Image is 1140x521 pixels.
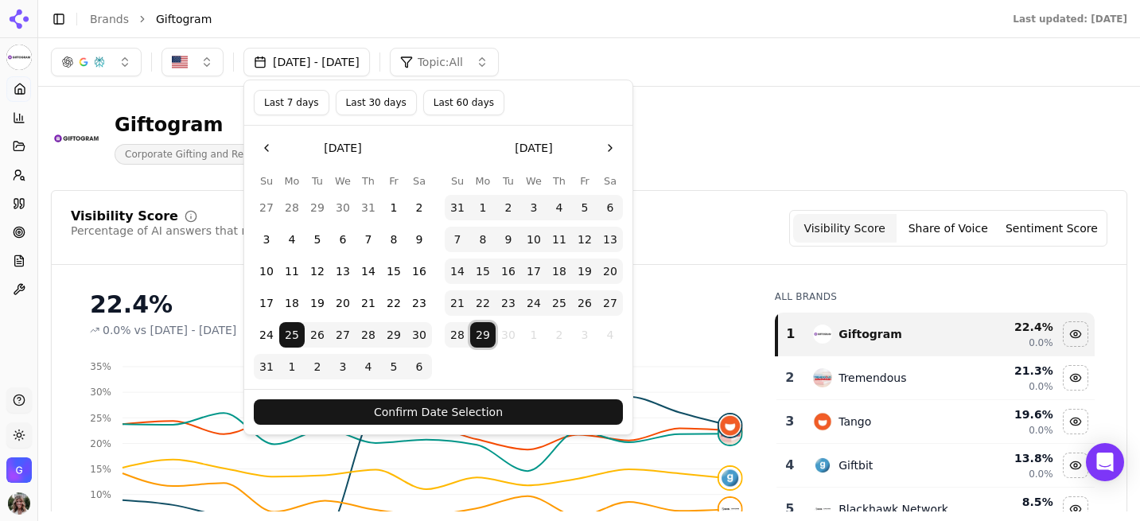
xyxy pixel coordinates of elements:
tr: 4giftbitGiftbit13.8%0.0%Hide giftbit data [776,444,1095,488]
button: Monday, September 1st, 2025, selected [470,195,496,220]
button: Sunday, July 27th, 2025 [254,195,279,220]
th: Sunday [445,173,470,189]
img: tremendous [813,368,832,387]
button: Wednesday, September 3rd, 2025, selected [521,195,547,220]
th: Wednesday [521,173,547,189]
img: tango [719,414,741,437]
th: Tuesday [496,173,521,189]
button: Wednesday, September 17th, 2025, selected [521,259,547,284]
button: Thursday, September 4th, 2025, selected [356,354,381,379]
th: Monday [470,173,496,189]
img: Giftogram [6,457,32,483]
button: Friday, September 26th, 2025, selected [572,290,597,316]
img: Giftogram [6,45,32,70]
tspan: 10% [90,489,111,500]
button: Monday, September 1st, 2025, selected [279,354,305,379]
span: vs [DATE] - [DATE] [134,322,237,338]
img: giftogram [813,325,832,344]
button: Monday, August 4th, 2025 [279,227,305,252]
button: Confirm Date Selection [254,399,623,425]
button: Tuesday, September 2nd, 2025, selected [305,354,330,379]
button: Tuesday, September 16th, 2025, selected [496,259,521,284]
button: Tuesday, August 19th, 2025 [305,290,330,316]
button: Wednesday, August 27th, 2025, selected [330,322,356,348]
nav: breadcrumb [90,11,981,27]
button: Wednesday, September 3rd, 2025, selected [330,354,356,379]
button: Monday, September 22nd, 2025, selected [470,290,496,316]
button: Last 30 days [336,90,417,115]
div: Percentage of AI answers that mention your brand [71,223,352,239]
button: Wednesday, September 10th, 2025, selected [521,227,547,252]
button: Friday, August 22nd, 2025 [381,290,407,316]
tr: 1giftogramGiftogram22.4%0.0%Hide giftogram data [776,313,1095,356]
button: Tuesday, August 12th, 2025 [305,259,330,284]
button: Saturday, September 20th, 2025, selected [597,259,623,284]
button: Monday, September 15th, 2025, selected [470,259,496,284]
th: Saturday [407,173,432,189]
img: giftbit [813,456,832,475]
button: Wednesday, August 13th, 2025 [330,259,356,284]
button: Wednesday, August 20th, 2025 [330,290,356,316]
button: Saturday, August 16th, 2025 [407,259,432,284]
img: Giftogram [51,113,102,164]
button: Friday, August 1st, 2025 [381,195,407,220]
button: Monday, August 11th, 2025 [279,259,305,284]
span: Corporate Gifting and Rewards Solutions [115,144,329,165]
button: Sunday, September 28th, 2025, selected [445,322,470,348]
button: Friday, August 8th, 2025 [381,227,407,252]
button: Wednesday, July 30th, 2025 [330,195,356,220]
button: Friday, September 5th, 2025, selected [572,195,597,220]
div: 5 [783,500,798,519]
div: 2 [783,368,798,387]
div: 8.5 % [971,494,1052,510]
button: Friday, August 15th, 2025 [381,259,407,284]
button: Thursday, August 21st, 2025 [356,290,381,316]
div: Visibility Score [71,210,178,223]
button: Visibility Score [793,214,897,243]
th: Friday [572,173,597,189]
img: blackhawk network [719,498,741,520]
button: Friday, August 29th, 2025, selected [381,322,407,348]
div: 19.6 % [971,406,1052,422]
button: Go to the Previous Month [254,135,279,161]
button: Today, Monday, September 29th, 2025, selected [470,322,496,348]
button: Saturday, September 13th, 2025, selected [597,227,623,252]
table: August 2025 [254,173,432,379]
tspan: 30% [90,387,111,398]
table: September 2025 [445,173,623,348]
button: Hide giftbit data [1063,453,1088,478]
button: Thursday, September 11th, 2025, selected [547,227,572,252]
span: Giftogram [156,11,212,27]
button: Share of Voice [897,214,1000,243]
div: 13.8 % [971,450,1052,466]
span: 0.0% [1029,336,1053,349]
img: tremendous [719,422,741,445]
th: Tuesday [305,173,330,189]
button: Saturday, August 9th, 2025 [407,227,432,252]
th: Thursday [547,173,572,189]
button: Thursday, August 7th, 2025 [356,227,381,252]
button: Monday, September 8th, 2025, selected [470,227,496,252]
button: Saturday, September 6th, 2025, selected [597,195,623,220]
button: Thursday, September 4th, 2025, selected [547,195,572,220]
button: Friday, September 12th, 2025, selected [572,227,597,252]
button: Thursday, July 31st, 2025 [356,195,381,220]
th: Friday [381,173,407,189]
div: Tremendous [838,370,906,386]
button: Sunday, September 7th, 2025, selected [445,227,470,252]
div: All Brands [775,290,1095,303]
img: giftbit [719,467,741,489]
img: United States [172,54,188,70]
button: Open organization switcher [6,457,32,483]
button: Wednesday, August 6th, 2025 [330,227,356,252]
img: blackhawk network [813,500,832,519]
th: Monday [279,173,305,189]
button: Saturday, August 23rd, 2025 [407,290,432,316]
button: Tuesday, August 26th, 2025, selected [305,322,330,348]
button: Tuesday, July 29th, 2025 [305,195,330,220]
div: Open Intercom Messenger [1086,443,1124,481]
tspan: 15% [90,464,111,475]
button: Monday, August 25th, 2025, selected [279,322,305,348]
button: Open user button [8,492,30,515]
th: Wednesday [330,173,356,189]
